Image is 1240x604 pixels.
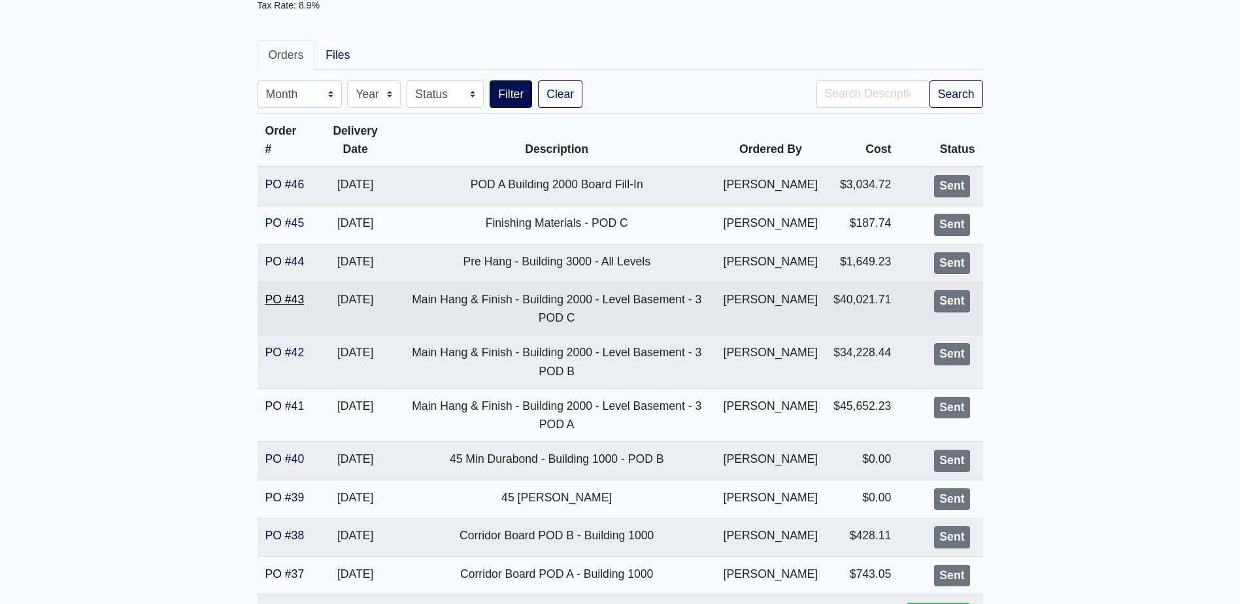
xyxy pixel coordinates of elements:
th: Status [899,114,982,167]
th: Delivery Date [312,114,397,167]
a: PO #41 [265,399,305,412]
a: PO #45 [265,216,305,229]
div: Sent [934,175,969,197]
td: $743.05 [826,556,899,595]
div: Sent [934,343,969,365]
input: Search [816,80,930,108]
div: Sent [934,397,969,419]
td: [DATE] [312,518,397,557]
td: [PERSON_NAME] [716,556,826,595]
td: [PERSON_NAME] [716,480,826,518]
td: $34,228.44 [826,335,899,388]
td: Finishing Materials - POD C [398,205,716,244]
div: Sent [934,450,969,472]
div: Sent [934,526,969,548]
th: Cost [826,114,899,167]
td: 45 [PERSON_NAME] [398,480,716,518]
td: [PERSON_NAME] [716,205,826,244]
td: Main Hang & Finish - Building 2000 - Level Basement - 3 POD C [398,282,716,335]
td: Corridor Board POD B - Building 1000 [398,518,716,557]
td: $1,649.23 [826,244,899,282]
td: [PERSON_NAME] [716,282,826,335]
td: [DATE] [312,441,397,480]
td: $428.11 [826,518,899,557]
a: PO #39 [265,491,305,504]
a: PO #38 [265,529,305,542]
button: Filter [490,80,532,108]
td: [PERSON_NAME] [716,167,826,205]
td: Main Hang & Finish - Building 2000 - Level Basement - 3 POD A [398,388,716,441]
td: $45,652.23 [826,388,899,441]
td: [DATE] [312,556,397,595]
td: $40,021.71 [826,282,899,335]
td: 45 Min Durabond - Building 1000 - POD B [398,441,716,480]
div: Sent [934,290,969,312]
button: Search [930,80,983,108]
div: Sent [934,214,969,236]
td: [DATE] [312,244,397,282]
a: PO #42 [265,346,305,359]
div: Sent [934,252,969,275]
td: [DATE] [312,205,397,244]
td: [PERSON_NAME] [716,335,826,388]
th: Order # [258,114,313,167]
td: [DATE] [312,388,397,441]
a: PO #43 [265,293,305,306]
td: $187.74 [826,205,899,244]
td: $3,034.72 [826,167,899,205]
td: [DATE] [312,335,397,388]
th: Description [398,114,716,167]
a: PO #46 [265,178,305,191]
td: $0.00 [826,441,899,480]
td: Corridor Board POD A - Building 1000 [398,556,716,595]
a: Orders [258,40,315,70]
td: Pre Hang - Building 3000 - All Levels [398,244,716,282]
a: PO #44 [265,255,305,268]
div: Sent [934,565,969,587]
td: Main Hang & Finish - Building 2000 - Level Basement - 3 POD B [398,335,716,388]
td: [PERSON_NAME] [716,441,826,480]
td: [PERSON_NAME] [716,244,826,282]
a: Clear [538,80,582,108]
a: PO #37 [265,567,305,580]
td: [DATE] [312,480,397,518]
th: Ordered By [716,114,826,167]
td: POD A Building 2000 Board Fill-In [398,167,716,205]
div: Sent [934,488,969,511]
td: [PERSON_NAME] [716,518,826,557]
td: [PERSON_NAME] [716,388,826,441]
a: PO #40 [265,452,305,465]
td: [DATE] [312,282,397,335]
td: [DATE] [312,167,397,205]
td: $0.00 [826,480,899,518]
a: Files [314,40,361,70]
